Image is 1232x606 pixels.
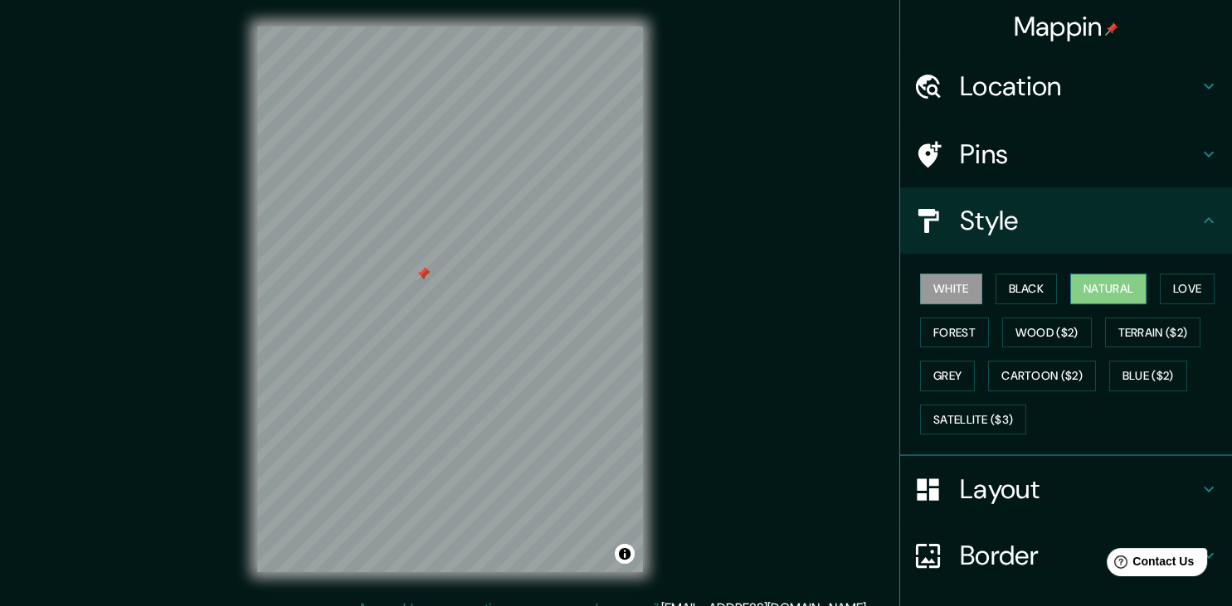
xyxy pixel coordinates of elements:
[960,473,1199,506] h4: Layout
[920,405,1026,435] button: Satellite ($3)
[920,274,982,304] button: White
[960,138,1199,171] h4: Pins
[900,187,1232,254] div: Style
[1105,22,1118,36] img: pin-icon.png
[1084,541,1214,588] iframe: Help widget launcher
[1014,10,1119,43] h4: Mappin
[900,522,1232,589] div: Border
[1105,318,1201,348] button: Terrain ($2)
[900,456,1232,522] div: Layout
[615,544,635,564] button: Toggle attribution
[1070,274,1147,304] button: Natural
[1109,361,1187,391] button: Blue ($2)
[960,539,1199,572] h4: Border
[1160,274,1215,304] button: Love
[900,121,1232,187] div: Pins
[900,53,1232,119] div: Location
[920,361,975,391] button: Grey
[960,70,1199,103] h4: Location
[960,204,1199,237] h4: Style
[920,318,989,348] button: Forest
[257,27,643,572] canvas: Map
[988,361,1096,391] button: Cartoon ($2)
[1002,318,1092,348] button: Wood ($2)
[996,274,1058,304] button: Black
